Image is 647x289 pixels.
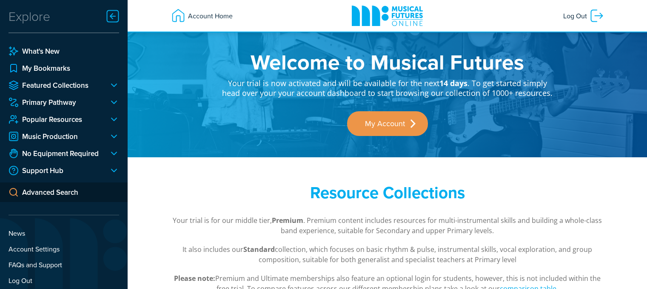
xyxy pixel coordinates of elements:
a: Popular Resources [9,114,102,124]
strong: Standard [243,245,275,254]
a: Account Home [166,4,237,28]
a: My Account [347,111,428,136]
div: Explore [9,8,50,25]
a: Account Settings [9,244,119,254]
p: Your trial is now activated and will be available for the next . To get started simply head over ... [222,72,553,98]
strong: Premium [272,216,303,225]
a: News [9,228,119,238]
a: Primary Pathway [9,97,102,107]
h2: Resource Collections [222,183,553,202]
strong: Please note: [174,274,215,283]
strong: 14 days [439,78,467,88]
a: Log Out [559,4,609,28]
p: Your trial is for our middle tier, . Premium content includes resources for multi-instrumental sk... [171,215,604,236]
a: Music Production [9,131,102,142]
a: What's New [9,46,119,56]
a: Support Hub [9,165,102,176]
a: FAQs and Support [9,260,119,270]
h1: Welcome to Musical Futures [222,51,553,72]
p: It also includes our collection, which focuses on basic rhythm & pulse, instrumental skills, voca... [171,244,604,265]
a: My Bookmarks [9,63,119,73]
span: Log Out [563,8,589,23]
a: Log Out [9,275,119,286]
a: Featured Collections [9,80,102,90]
a: No Equipment Required [9,148,102,159]
span: Account Home [186,8,233,23]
